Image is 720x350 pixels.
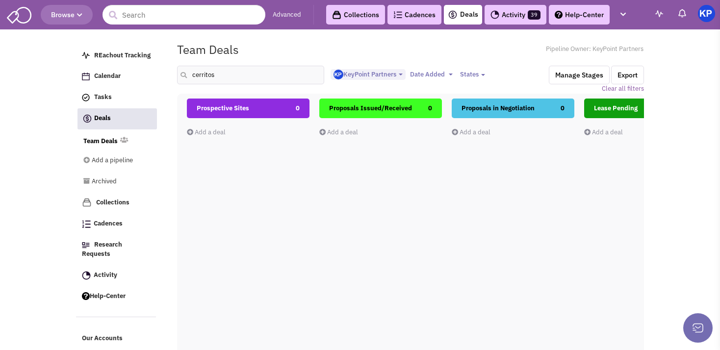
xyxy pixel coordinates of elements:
[82,271,91,280] img: Activity.png
[82,198,92,207] img: icon-collection-lavender.png
[41,5,93,25] button: Browse
[82,220,91,228] img: Cadences_logo.png
[319,128,358,136] a: Add a deal
[82,73,90,80] img: Calendar.png
[332,10,341,20] img: icon-collection-lavender-black.svg
[329,104,412,112] span: Proposals Issued/Received
[187,128,226,136] a: Add a deal
[82,94,90,101] img: icon-tasks.png
[77,47,156,65] a: REachout Tracking
[452,128,490,136] a: Add a deal
[549,66,610,84] button: Manage Stages
[94,72,121,80] span: Calendar
[334,70,343,79] img: Gp5tB00MpEGTGSMiAkF79g.png
[51,10,82,19] span: Browse
[77,266,156,285] a: Activity
[457,69,488,80] button: States
[407,69,456,80] button: Date Added
[460,70,479,78] span: States
[82,292,90,300] img: help.png
[94,220,123,228] span: Cadences
[584,128,623,136] a: Add a deal
[273,10,301,20] a: Advanced
[77,215,156,233] a: Cadences
[82,334,123,343] span: Our Accounts
[83,151,143,170] a: Add a pipeline
[77,67,156,86] a: Calendar
[296,99,300,118] span: 0
[326,5,385,25] a: Collections
[387,5,441,25] a: Cadences
[82,241,122,258] span: Research Requests
[490,10,499,19] img: Activity.png
[462,104,535,112] span: Proposals in Negotiation
[177,43,239,56] h1: Team Deals
[83,137,118,146] a: Team Deals
[77,329,156,348] a: Our Accounts
[77,287,156,306] a: Help-Center
[448,9,458,21] img: icon-deals.svg
[485,5,546,25] a: Activity39
[410,70,445,78] span: Date Added
[561,99,565,118] span: 0
[96,198,129,206] span: Collections
[7,5,31,24] img: SmartAdmin
[331,69,406,80] button: KeyPoint Partners
[546,45,644,54] span: Pipeline Owner: KeyPoint Partners
[611,66,644,84] button: Export
[94,271,117,279] span: Activity
[698,5,715,22] img: KeyPoint Partners
[82,113,92,125] img: icon-deals.svg
[103,5,265,25] input: Search
[448,9,478,21] a: Deals
[549,5,610,25] a: Help-Center
[177,66,324,84] input: Search deals
[602,84,644,94] a: Clear all filters
[77,236,156,264] a: Research Requests
[82,242,90,248] img: Research.png
[393,11,402,18] img: Cadences_logo.png
[77,193,156,212] a: Collections
[555,11,563,19] img: help.png
[77,108,157,129] a: Deals
[77,88,156,107] a: Tasks
[94,51,151,59] span: REachout Tracking
[83,173,143,191] a: Archived
[197,104,249,112] span: Prospective Sites
[528,10,540,20] span: 39
[94,93,112,101] span: Tasks
[428,99,432,118] span: 0
[334,70,396,78] span: KeyPoint Partners
[594,104,638,112] span: Lease Pending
